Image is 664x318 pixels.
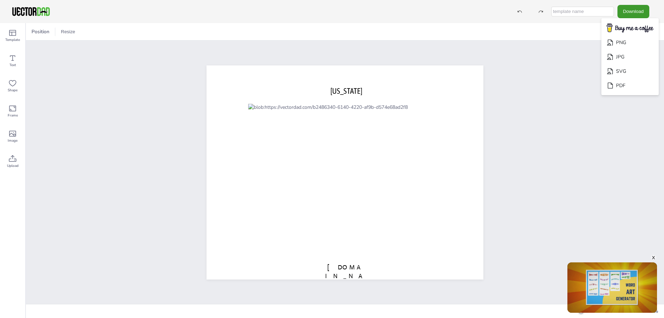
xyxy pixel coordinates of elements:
span: Frame [8,113,18,118]
button: Resize [58,26,78,37]
span: Text [9,62,16,68]
span: [US_STATE] [330,86,362,95]
ul: Download [601,18,659,96]
span: [DOMAIN_NAME] [325,263,364,288]
li: PDF [601,78,659,93]
li: JPG [601,50,659,64]
span: Template [5,37,20,43]
span: Image [8,138,18,143]
span: Upload [7,163,19,169]
img: buymecoffee.png [602,21,658,35]
img: VectorDad-1.png [11,6,51,17]
li: PNG [601,35,659,50]
li: SVG [601,64,659,78]
span: Shape [8,87,18,93]
button: Download [617,5,649,18]
input: template name [551,7,614,16]
span: Position [30,28,51,35]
